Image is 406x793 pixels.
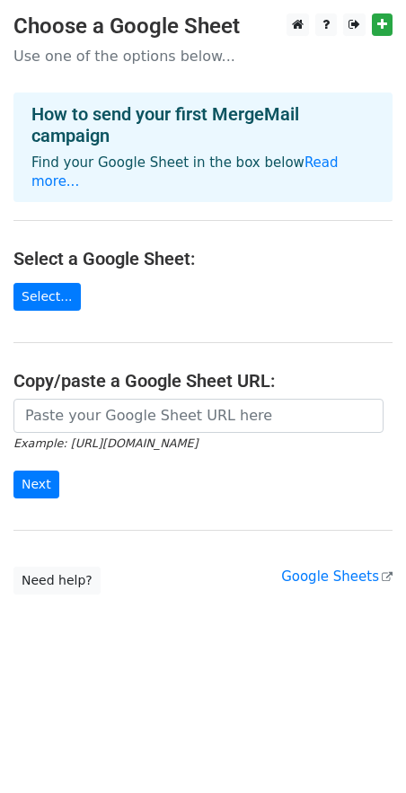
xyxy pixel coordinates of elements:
a: Need help? [13,567,101,595]
h4: How to send your first MergeMail campaign [31,103,375,146]
h4: Select a Google Sheet: [13,248,393,269]
p: Use one of the options below... [13,47,393,66]
input: Paste your Google Sheet URL here [13,399,384,433]
h3: Choose a Google Sheet [13,13,393,40]
a: Read more... [31,154,339,189]
h4: Copy/paste a Google Sheet URL: [13,370,393,392]
a: Google Sheets [281,568,393,585]
a: Select... [13,283,81,311]
small: Example: [URL][DOMAIN_NAME] [13,436,198,450]
input: Next [13,471,59,498]
iframe: Chat Widget [316,707,406,793]
p: Find your Google Sheet in the box below [31,154,375,191]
